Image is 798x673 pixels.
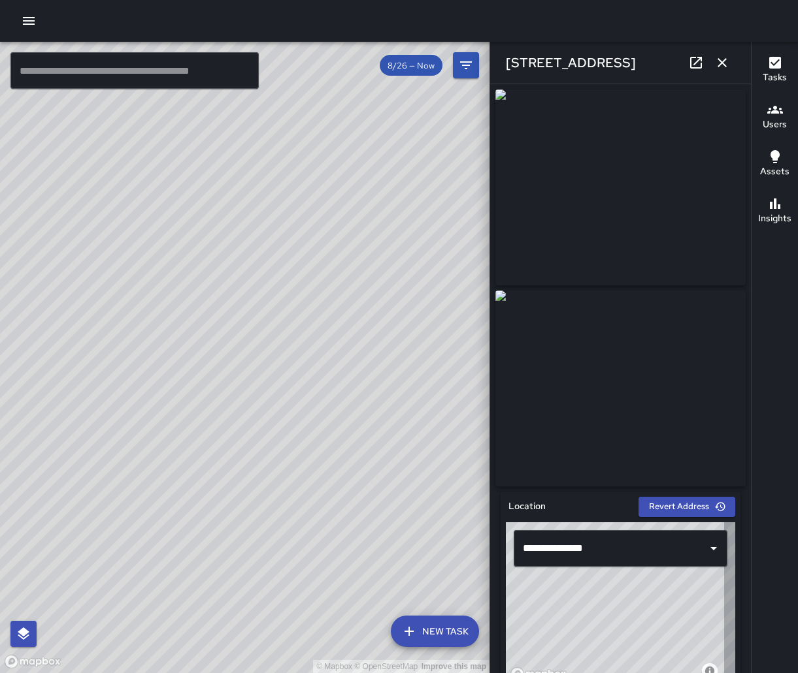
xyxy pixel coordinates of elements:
h6: Users [763,117,787,132]
button: Assets [752,141,798,188]
h6: Assets [760,164,790,179]
h6: [STREET_ADDRESS] [506,52,636,73]
h6: Tasks [763,70,787,85]
button: Revert Address [639,497,735,517]
span: 8/26 — Now [380,60,442,71]
button: Insights [752,188,798,235]
h6: Location [508,499,546,514]
h6: Insights [758,211,791,226]
img: request_images%2F02aa0bd0-82b7-11f0-8aee-33a3aeebf795 [495,290,746,486]
button: Open [705,539,723,557]
button: New Task [391,616,479,647]
img: request_images%2F01efe390-82b7-11f0-8aee-33a3aeebf795 [495,89,746,285]
button: Users [752,94,798,141]
button: Tasks [752,47,798,94]
button: Filters [453,52,479,78]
